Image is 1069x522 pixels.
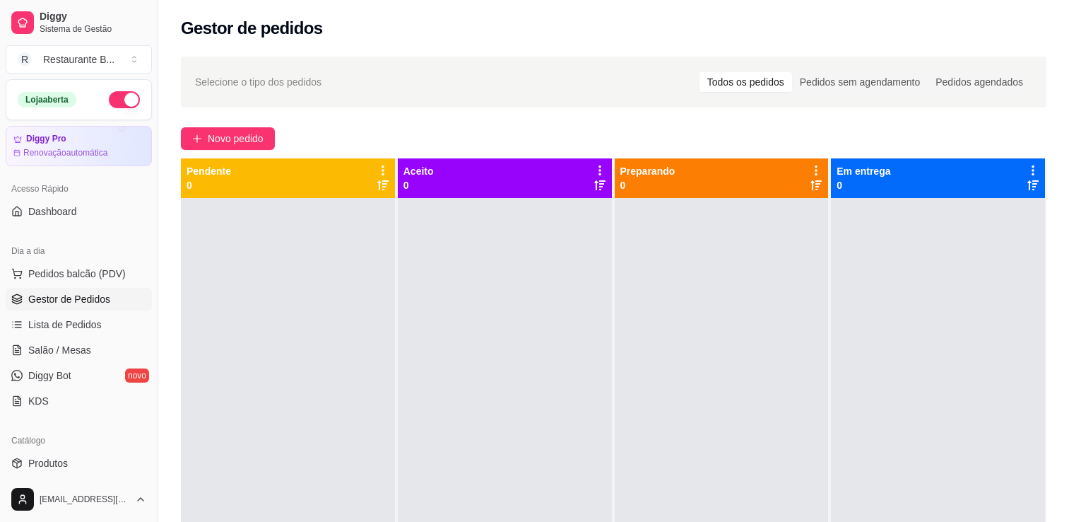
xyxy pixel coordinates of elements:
a: Gestor de Pedidos [6,288,152,311]
div: Acesso Rápido [6,178,152,200]
span: KDS [28,394,49,408]
span: Produtos [28,456,68,470]
span: Diggy [40,11,146,23]
a: Diggy ProRenovaçãoautomática [6,126,152,166]
button: Select a team [6,45,152,74]
div: Loja aberta [18,92,76,108]
a: KDS [6,390,152,412]
span: [EMAIL_ADDRESS][DOMAIN_NAME] [40,494,129,505]
span: Diggy Bot [28,369,71,383]
a: Lista de Pedidos [6,313,152,336]
span: Lista de Pedidos [28,318,102,332]
a: Dashboard [6,200,152,223]
button: [EMAIL_ADDRESS][DOMAIN_NAME] [6,482,152,516]
span: Selecione o tipo dos pedidos [195,74,321,90]
button: Novo pedido [181,127,275,150]
button: Pedidos balcão (PDV) [6,262,152,285]
div: Pedidos agendados [928,72,1031,92]
span: Gestor de Pedidos [28,292,110,306]
p: 0 [403,178,434,192]
a: DiggySistema de Gestão [6,6,152,40]
article: Diggy Pro [26,134,66,144]
p: Pendente [187,164,231,178]
h2: Gestor de pedidos [181,17,323,40]
div: Catálogo [6,429,152,452]
span: Pedidos balcão (PDV) [28,267,126,281]
span: plus [192,134,202,144]
p: Aceito [403,164,434,178]
span: Sistema de Gestão [40,23,146,35]
a: Diggy Botnovo [6,364,152,387]
div: Pedidos sem agendamento [792,72,928,92]
div: Todos os pedidos [699,72,792,92]
article: Renovação automática [23,147,107,158]
div: Dia a dia [6,240,152,262]
p: 0 [837,178,890,192]
a: Produtos [6,452,152,475]
p: 0 [187,178,231,192]
p: 0 [620,178,675,192]
p: Em entrega [837,164,890,178]
span: R [18,52,32,66]
p: Preparando [620,164,675,178]
span: Novo pedido [208,131,264,146]
span: Dashboard [28,204,77,219]
div: Restaurante B ... [43,52,114,66]
span: Salão / Mesas [28,343,91,357]
a: Salão / Mesas [6,339,152,361]
button: Alterar Status [109,91,140,108]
